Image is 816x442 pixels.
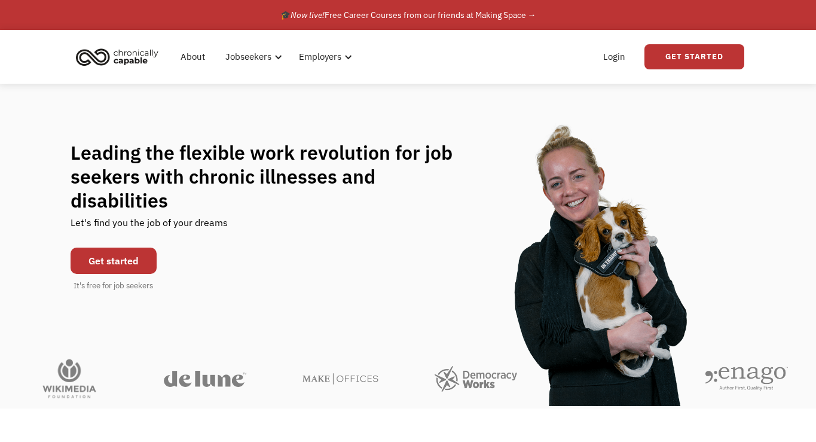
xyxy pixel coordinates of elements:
[71,141,476,212] h1: Leading the flexible work revolution for job seekers with chronic illnesses and disabilities
[72,44,162,70] img: Chronically Capable logo
[71,248,157,274] a: Get started
[291,10,325,20] em: Now live!
[280,8,536,22] div: 🎓 Free Career Courses from our friends at Making Space →
[644,44,744,69] a: Get Started
[72,44,167,70] a: home
[299,50,341,64] div: Employers
[71,212,228,242] div: Let's find you the job of your dreams
[596,38,632,76] a: Login
[225,50,271,64] div: Jobseekers
[218,38,286,76] div: Jobseekers
[173,38,212,76] a: About
[292,38,356,76] div: Employers
[74,280,153,292] div: It's free for job seekers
